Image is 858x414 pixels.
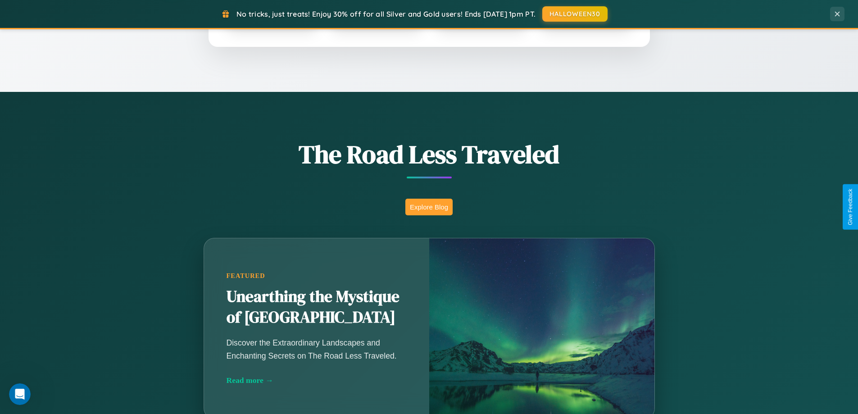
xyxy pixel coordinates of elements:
div: Featured [227,272,407,280]
h2: Unearthing the Mystique of [GEOGRAPHIC_DATA] [227,287,407,328]
button: Explore Blog [405,199,453,215]
iframe: Intercom live chat [9,383,31,405]
p: Discover the Extraordinary Landscapes and Enchanting Secrets on The Road Less Traveled. [227,337,407,362]
span: No tricks, just treats! Enjoy 30% off for all Silver and Gold users! Ends [DATE] 1pm PT. [236,9,536,18]
button: HALLOWEEN30 [542,6,608,22]
h1: The Road Less Traveled [159,137,699,172]
div: Read more → [227,376,407,385]
div: Give Feedback [847,189,853,225]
